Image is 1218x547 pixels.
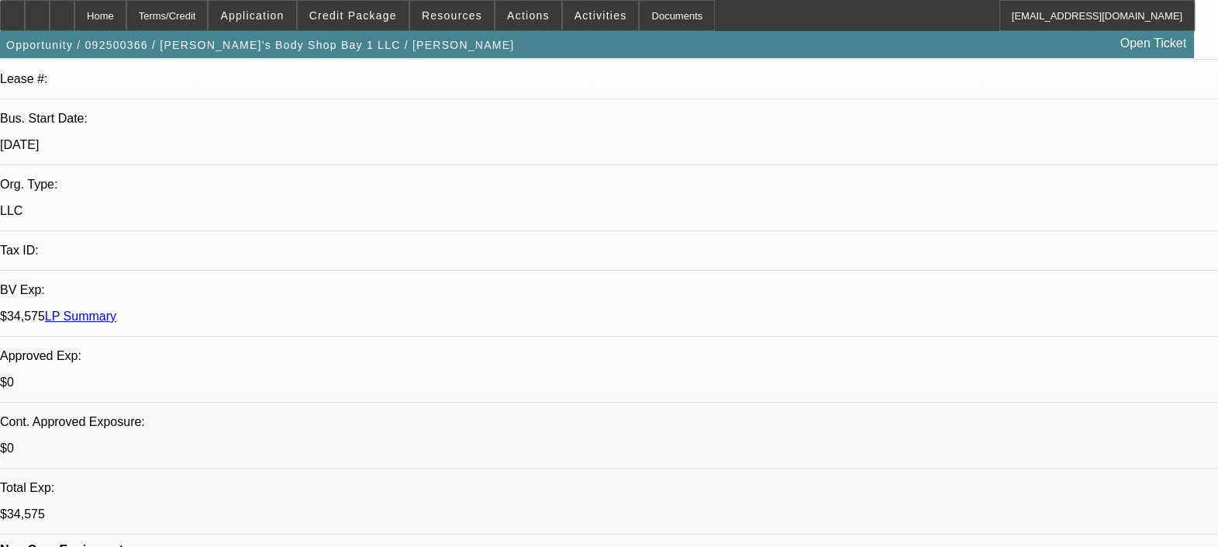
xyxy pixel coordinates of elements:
[209,1,295,30] button: Application
[309,9,397,22] span: Credit Package
[45,310,116,323] a: LP Summary
[422,9,482,22] span: Resources
[563,1,639,30] button: Activities
[410,1,494,30] button: Resources
[1114,30,1192,57] a: Open Ticket
[507,9,550,22] span: Actions
[6,39,514,51] span: Opportunity / 092500366 / [PERSON_NAME]'s Body Shop Bay 1 LLC / [PERSON_NAME]
[574,9,627,22] span: Activities
[495,1,561,30] button: Actions
[220,9,284,22] span: Application
[298,1,409,30] button: Credit Package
